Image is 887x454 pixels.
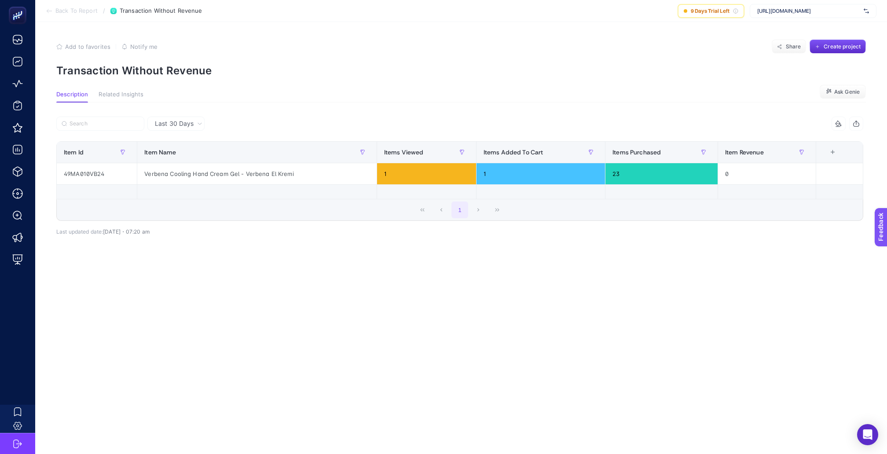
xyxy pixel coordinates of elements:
button: Related Insights [99,91,143,103]
button: Share [772,40,806,54]
button: Description [56,91,88,103]
span: Create project [824,43,861,50]
div: 1 [476,163,605,184]
button: Create project [810,40,866,54]
span: Last updated date: [56,228,103,235]
span: Last 30 Days [155,119,194,128]
div: 23 [605,163,718,184]
span: 9 Days Trial Left [691,7,729,15]
span: Description [56,91,88,98]
div: 6 items selected [823,149,830,168]
span: Add to favorites [65,43,110,50]
span: Back To Report [55,7,98,15]
span: Items Added To Cart [484,149,543,156]
span: Items Purchased [612,149,661,156]
div: + [825,149,841,156]
div: Open Intercom Messenger [857,424,878,445]
button: Ask Genie [820,85,866,99]
div: Verbena Cooling Hand Cream Gel - Verbena El Kremi [137,163,376,184]
span: Ask Genie [834,88,860,95]
img: svg%3e [864,7,869,15]
div: 1 [377,163,476,184]
button: Add to favorites [56,43,110,50]
span: [URL][DOMAIN_NAME] [757,7,860,15]
button: Notify me [121,43,158,50]
span: Related Insights [99,91,143,98]
span: Share [786,43,801,50]
span: Item Revenue [725,149,764,156]
span: [DATE]・07:20 am [103,228,150,235]
span: Transaction Without Revenue [120,7,202,15]
span: / [103,7,105,14]
div: 49MA010VB24 [57,163,137,184]
div: 0 [718,163,816,184]
span: Item Id [64,149,84,156]
span: Item Name [144,149,176,156]
span: Notify me [130,43,158,50]
span: Items Viewed [384,149,424,156]
div: Last 30 Days [56,131,863,235]
button: 1 [451,201,468,218]
span: Feedback [5,3,33,10]
input: Search [70,121,139,127]
p: Transaction Without Revenue [56,64,866,77]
